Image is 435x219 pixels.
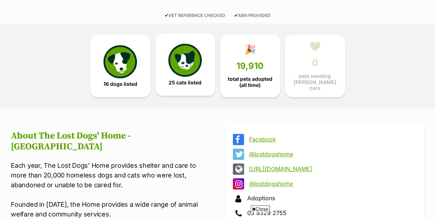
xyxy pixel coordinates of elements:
a: 25 cats listed [155,34,215,96]
a: @lostdogshome [249,151,414,157]
span: ABN PROVIDED [234,13,271,18]
img: petrescue-icon-eee76f85a60ef55c4a1927667547b313a7c0e82042636edf73dce9c88f694885.svg [103,45,137,78]
span: VET REFERENCE CHECKED [165,13,225,18]
span: Close [250,205,270,213]
icon: ✔ [165,13,168,18]
div: 💚 [309,41,321,52]
a: Facebook [249,136,414,143]
span: pets needing [PERSON_NAME] care [291,73,339,91]
div: 03 9329 2755 [233,208,417,219]
span: 19,910 [236,61,263,71]
a: 🎉 19,910 total pets adopted (all time) [220,35,280,97]
icon: ✔ [234,13,238,18]
span: 25 cats listed [169,80,201,86]
span: 16 dogs listed [103,81,137,87]
span: 0 [312,58,318,68]
img: cat-icon-068c71abf8fe30c970a85cd354bc8e23425d12f6e8612795f06af48be43a487a.svg [168,44,201,77]
div: 🎉 [244,44,256,55]
a: 16 dogs listed [90,35,150,97]
a: 💚 0 pets needing [PERSON_NAME] care [285,35,345,97]
div: Adoptions [233,193,417,204]
p: Each year, The Lost Dogs’ Home provides shelter and care to more than 20,000 homeless dogs and ca... [11,161,209,219]
span: total pets adopted (all time) [226,76,274,88]
a: [URL][DOMAIN_NAME] [249,166,414,172]
h2: About The Lost Dogs' Home - [GEOGRAPHIC_DATA] [11,131,209,152]
a: @lostdogshome [249,180,414,187]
